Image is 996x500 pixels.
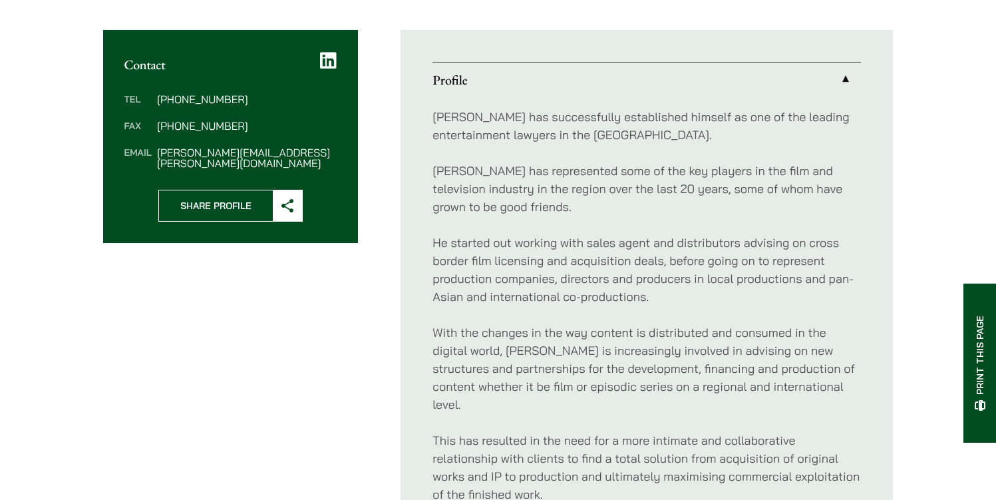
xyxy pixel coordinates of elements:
[432,324,861,413] p: With the changes in the way content is distributed and consumed in the digital world, [PERSON_NAM...
[124,147,152,168] dt: Email
[432,108,861,144] p: [PERSON_NAME] has successfully established himself as one of the leading entertainment lawyers in...
[432,162,861,216] p: [PERSON_NAME] has represented some of the key players in the film and television industry in the ...
[124,121,152,147] dt: Fax
[159,190,273,221] span: Share Profile
[124,94,152,121] dt: Tel
[320,51,337,70] a: LinkedIn
[432,63,861,97] a: Profile
[157,147,337,168] dd: [PERSON_NAME][EMAIL_ADDRESS][PERSON_NAME][DOMAIN_NAME]
[124,57,337,73] h2: Contact
[432,234,861,306] p: He started out working with sales agent and distributors advising on cross border film licensing ...
[157,121,337,131] dd: [PHONE_NUMBER]
[158,190,303,222] button: Share Profile
[157,94,337,105] dd: [PHONE_NUMBER]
